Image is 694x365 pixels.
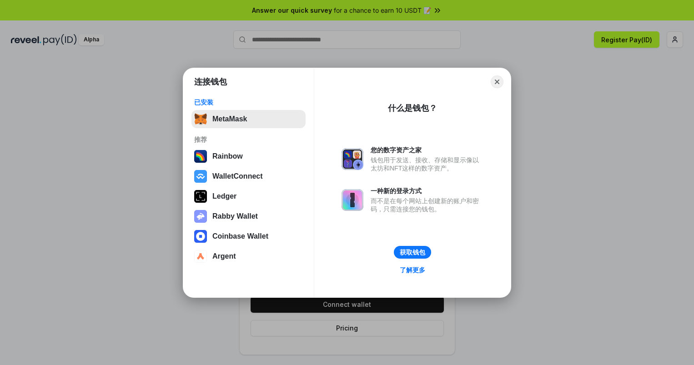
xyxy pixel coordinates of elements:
div: Coinbase Wallet [212,232,268,240]
a: 了解更多 [394,264,431,276]
div: MetaMask [212,115,247,123]
img: svg+xml,%3Csvg%20xmlns%3D%22http%3A%2F%2Fwww.w3.org%2F2000%2Fsvg%22%20fill%3D%22none%22%20viewBox... [194,210,207,223]
img: svg+xml,%3Csvg%20width%3D%2228%22%20height%3D%2228%22%20viewBox%3D%220%200%2028%2028%22%20fill%3D... [194,170,207,183]
h1: 连接钱包 [194,76,227,87]
div: WalletConnect [212,172,263,180]
img: svg+xml,%3Csvg%20width%3D%2228%22%20height%3D%2228%22%20viewBox%3D%220%200%2028%2028%22%20fill%3D... [194,250,207,263]
button: Rainbow [191,147,306,165]
button: WalletConnect [191,167,306,185]
div: Ledger [212,192,236,200]
div: 一种新的登录方式 [371,187,483,195]
button: Argent [191,247,306,265]
div: 获取钱包 [400,248,425,256]
button: Rabby Wallet [191,207,306,225]
img: svg+xml,%3Csvg%20fill%3D%22none%22%20height%3D%2233%22%20viewBox%3D%220%200%2035%2033%22%20width%... [194,113,207,125]
button: Ledger [191,187,306,205]
img: svg+xml,%3Csvg%20xmlns%3D%22http%3A%2F%2Fwww.w3.org%2F2000%2Fsvg%22%20width%3D%2228%22%20height%3... [194,190,207,203]
button: Coinbase Wallet [191,227,306,245]
div: 了解更多 [400,266,425,274]
img: svg+xml,%3Csvg%20width%3D%2228%22%20height%3D%2228%22%20viewBox%3D%220%200%2028%2028%22%20fill%3D... [194,230,207,243]
button: 获取钱包 [394,246,431,259]
div: 钱包用于发送、接收、存储和显示像以太坊和NFT这样的数字资产。 [371,156,483,172]
div: Rainbow [212,152,243,160]
div: 什么是钱包？ [388,103,437,114]
div: 您的数字资产之家 [371,146,483,154]
button: MetaMask [191,110,306,128]
img: svg+xml,%3Csvg%20xmlns%3D%22http%3A%2F%2Fwww.w3.org%2F2000%2Fsvg%22%20fill%3D%22none%22%20viewBox... [342,189,363,211]
div: 推荐 [194,135,303,144]
img: svg+xml,%3Csvg%20xmlns%3D%22http%3A%2F%2Fwww.w3.org%2F2000%2Fsvg%22%20fill%3D%22none%22%20viewBox... [342,148,363,170]
img: svg+xml,%3Csvg%20width%3D%22120%22%20height%3D%22120%22%20viewBox%3D%220%200%20120%20120%22%20fil... [194,150,207,163]
div: Argent [212,252,236,260]
div: 已安装 [194,98,303,106]
div: Rabby Wallet [212,212,258,220]
button: Close [491,75,503,88]
div: 而不是在每个网站上创建新的账户和密码，只需连接您的钱包。 [371,197,483,213]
